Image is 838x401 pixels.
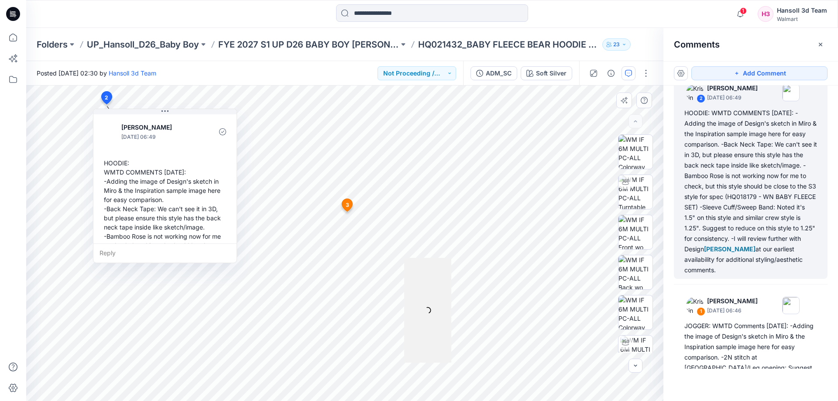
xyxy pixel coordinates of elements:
img: WM IF 6M MULTI PC-ALL Colorway wo Avatar [618,135,653,169]
a: UP_Hansoll_D26_Baby Boy [87,38,199,51]
button: ADM_SC [471,66,517,80]
div: 1 [697,307,705,316]
img: WM IF 6M MULTI PC-ALL Turntable with Avatar [620,336,653,370]
p: [DATE] 06:49 [121,133,192,141]
a: Folders [37,38,68,51]
button: 23 [602,38,631,51]
img: Kristin Veit [686,297,704,314]
div: H3 [758,6,773,22]
div: 2 [697,94,705,103]
p: [DATE] 06:49 [707,93,758,102]
div: Hansoll 3d Team [777,5,827,16]
div: ADM_SC [486,69,512,78]
h2: Comments [674,39,720,50]
img: WM IF 6M MULTI PC-ALL Front wo Avatar [618,215,653,249]
a: FYE 2027 S1 UP D26 BABY BOY [PERSON_NAME] [218,38,399,51]
button: Soft Silver [521,66,572,80]
img: WM IF 6M MULTI PC-ALL Colorway wo Avatar [618,295,653,329]
div: HOODIE: WMTD COMMENTS [DATE]: -Adding the image of Design's sketch in Miro & the Inspiration samp... [684,108,817,275]
span: 3 [346,201,349,209]
img: Kristin Veit [686,84,704,101]
p: [DATE] 06:46 [707,306,758,315]
div: HOODIE: WMTD COMMENTS [DATE]: -Adding the image of Design's sketch in Miro & the Inspiration samp... [100,155,230,345]
p: [PERSON_NAME] [121,122,192,133]
img: Kristin Veit [100,123,118,141]
p: [PERSON_NAME] [707,83,758,93]
img: WM IF 6M MULTI PC-ALL Back wo Avatar [618,255,653,289]
span: Posted [DATE] 02:30 by [37,69,156,78]
p: HQ021432_BABY FLEECE BEAR HOODIE SET [418,38,599,51]
p: [PERSON_NAME] [707,296,758,306]
a: Hansoll 3d Team [109,69,156,77]
span: 2 [105,94,108,102]
img: WM IF 6M MULTI PC-ALL Turntable with Avatar [618,175,653,209]
div: Reply [93,243,237,263]
button: Add Comment [691,66,828,80]
span: 1 [740,7,747,14]
button: Details [604,66,618,80]
div: Walmart [777,16,827,22]
span: [PERSON_NAME] [704,245,756,253]
p: 23 [613,40,620,49]
div: Soft Silver [536,69,567,78]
